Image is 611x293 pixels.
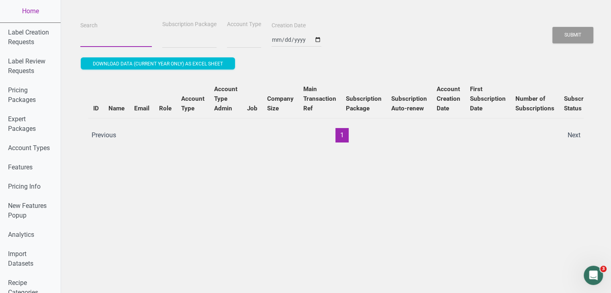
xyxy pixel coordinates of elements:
[214,85,237,112] b: Account Type Admin
[552,27,593,43] button: Submit
[515,95,554,112] b: Number of Subscriptions
[391,95,427,112] b: Subscription Auto-renew
[470,85,506,112] b: First Subscription Date
[335,128,349,142] button: 1
[564,95,600,112] b: Subscription Status
[88,128,584,142] div: Page navigation example
[134,105,149,112] b: Email
[272,22,306,30] label: Creation Date
[159,105,172,112] b: Role
[181,95,204,112] b: Account Type
[600,266,607,272] span: 3
[162,20,217,28] label: Subscription Package
[227,20,261,28] label: Account Type
[346,95,382,112] b: Subscription Package
[437,85,460,112] b: Account Creation Date
[93,61,223,67] span: Download data (current year only) as excel sheet
[80,71,592,151] div: Users
[303,85,336,112] b: Main Transaction Ref
[93,105,99,112] b: ID
[81,57,235,69] button: Download data (current year only) as excel sheet
[584,266,603,285] iframe: Intercom live chat
[108,105,125,112] b: Name
[247,105,257,112] b: Job
[80,22,98,30] label: Search
[267,95,294,112] b: Company Size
